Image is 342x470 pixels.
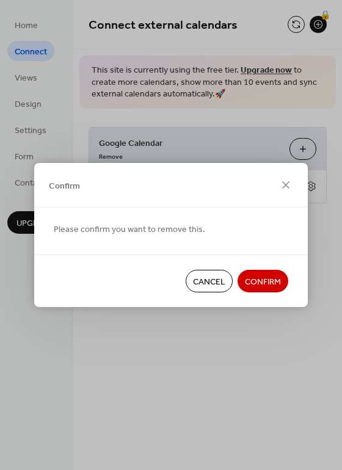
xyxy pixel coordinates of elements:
span: Cancel [193,276,225,289]
button: Confirm [238,270,288,292]
span: Confirm [49,179,80,192]
span: Please confirm you want to remove this. [54,223,205,236]
span: Confirm [245,276,281,289]
button: Cancel [186,270,233,292]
